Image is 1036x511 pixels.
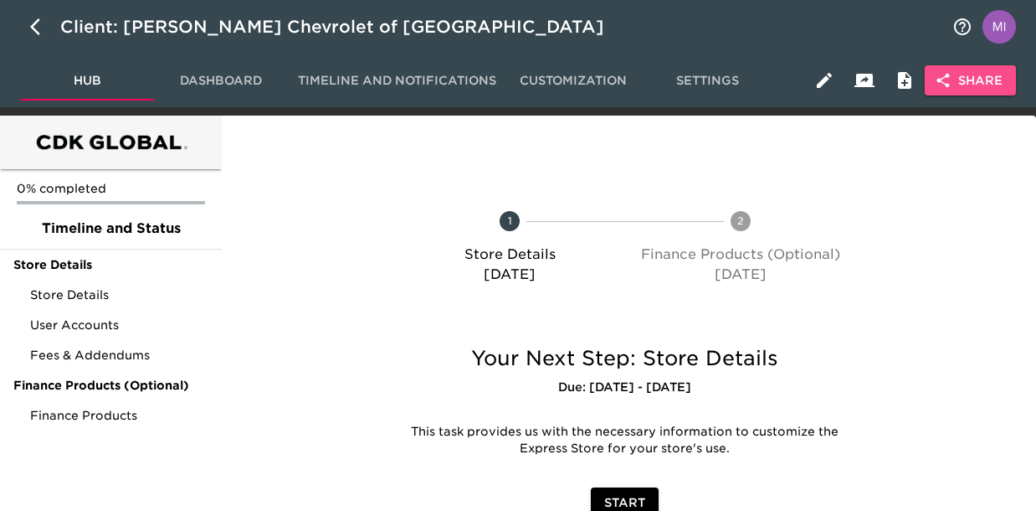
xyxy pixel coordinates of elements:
[925,65,1016,96] button: Share
[885,60,925,101] button: Internal Notes and Comments
[164,70,278,91] span: Dashboard
[13,219,208,239] span: Timeline and Status
[387,424,864,457] p: This task provides us with the necessary information to customize the Express Store for your stor...
[938,70,1003,91] span: Share
[13,377,208,394] span: Finance Products (Optional)
[508,214,512,227] text: 1
[298,70,496,91] span: Timeline and Notifications
[375,379,876,397] h6: Due: [DATE] - [DATE]
[516,70,630,91] span: Customization
[804,60,844,101] button: Edit Hub
[844,60,885,101] button: Client View
[402,245,618,265] p: Store Details
[13,256,208,273] span: Store Details
[30,347,208,364] span: Fees & Addendums
[650,70,764,91] span: Settings
[982,10,1016,44] img: Profile
[942,7,982,47] button: notifications
[30,70,144,91] span: Hub
[60,13,628,40] div: Client: [PERSON_NAME] Chevrolet of [GEOGRAPHIC_DATA]
[30,407,208,424] span: Finance Products
[375,345,876,372] h5: Your Next Step: Store Details
[30,317,208,333] span: User Accounts
[737,214,744,227] text: 2
[632,265,849,285] p: [DATE]
[632,245,849,265] p: Finance Products (Optional)
[402,265,618,285] p: [DATE]
[30,286,208,303] span: Store Details
[17,180,205,197] p: 0% completed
